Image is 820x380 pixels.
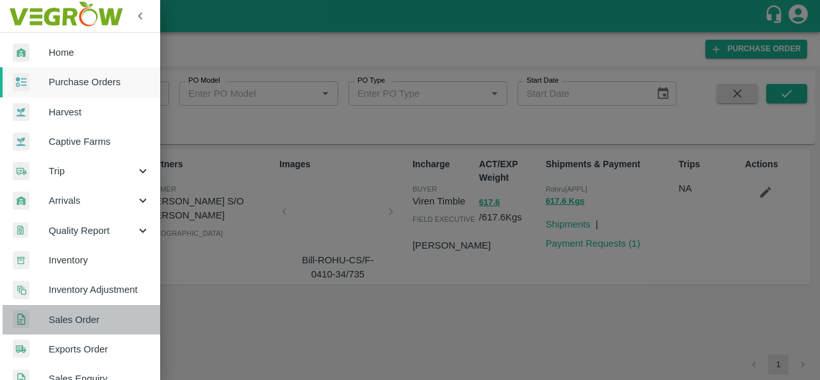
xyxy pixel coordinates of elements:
span: Trip [49,164,136,178]
span: Inventory Adjustment [49,283,150,297]
img: harvest [13,103,29,122]
img: whInventory [13,251,29,270]
img: reciept [13,73,29,92]
img: harvest [13,132,29,151]
img: whArrival [13,192,29,210]
span: Harvest [49,105,150,119]
span: Sales Order [49,313,150,327]
img: delivery [13,162,29,181]
span: Captive Farms [49,135,150,149]
img: inventory [13,281,29,299]
img: qualityReport [13,222,28,238]
img: sales [13,310,29,329]
span: Purchase Orders [49,75,150,89]
span: Exports Order [49,342,150,356]
img: shipments [13,340,29,358]
span: Quality Report [49,224,136,238]
img: whArrival [13,44,29,62]
span: Arrivals [49,194,136,208]
span: Home [49,45,150,60]
span: Inventory [49,253,150,267]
